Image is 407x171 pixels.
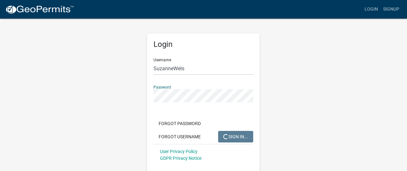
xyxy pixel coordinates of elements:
button: Forgot Password [153,118,206,129]
h5: Login [153,40,253,49]
a: GDPR Privacy Notice [160,156,201,161]
a: User Privacy Policy [160,149,198,154]
button: SIGN IN... [218,131,253,142]
a: Signup [381,3,402,15]
a: Login [362,3,381,15]
span: SIGN IN... [223,134,248,139]
button: Forgot Username [153,131,206,142]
